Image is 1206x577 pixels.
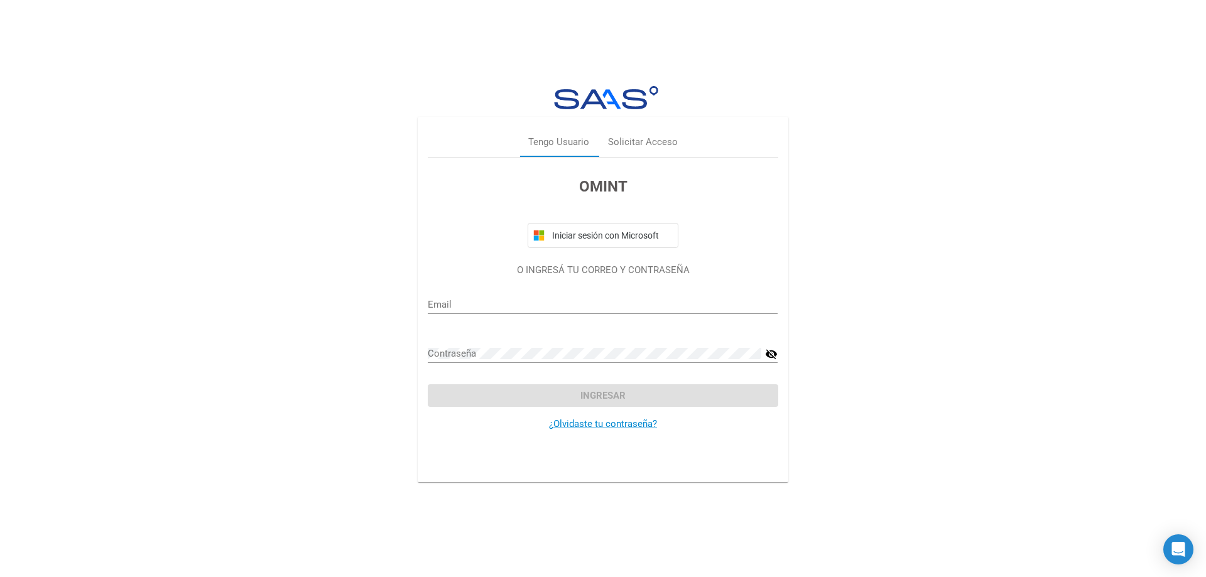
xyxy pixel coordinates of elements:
div: Solicitar Acceso [608,135,678,149]
div: Tengo Usuario [528,135,589,149]
button: Iniciar sesión con Microsoft [528,223,678,248]
span: Iniciar sesión con Microsoft [550,230,673,240]
p: O INGRESÁ TU CORREO Y CONTRASEÑA [428,263,778,278]
div: Open Intercom Messenger [1163,534,1193,564]
a: ¿Olvidaste tu contraseña? [549,418,657,429]
button: Ingresar [428,384,778,407]
h3: OMINT [428,175,778,198]
mat-icon: visibility_off [765,347,778,362]
span: Ingresar [580,390,626,401]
